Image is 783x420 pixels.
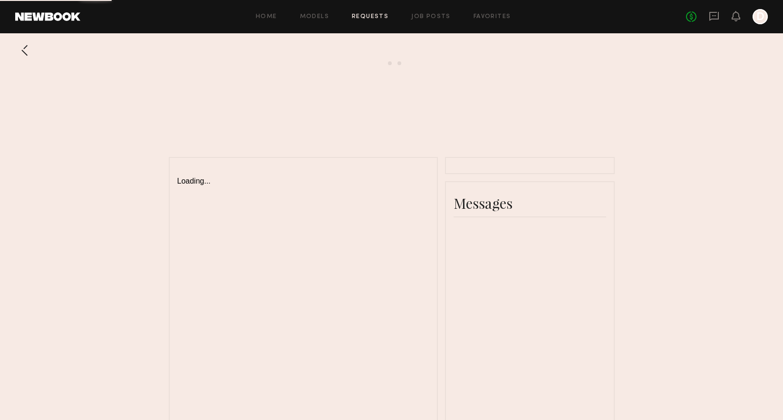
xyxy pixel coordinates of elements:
div: Messages [454,194,606,213]
a: Requests [352,14,388,20]
a: D [753,9,768,24]
div: Loading... [177,166,429,186]
a: Favorites [474,14,511,20]
a: Job Posts [411,14,451,20]
a: Models [300,14,329,20]
a: Home [256,14,277,20]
